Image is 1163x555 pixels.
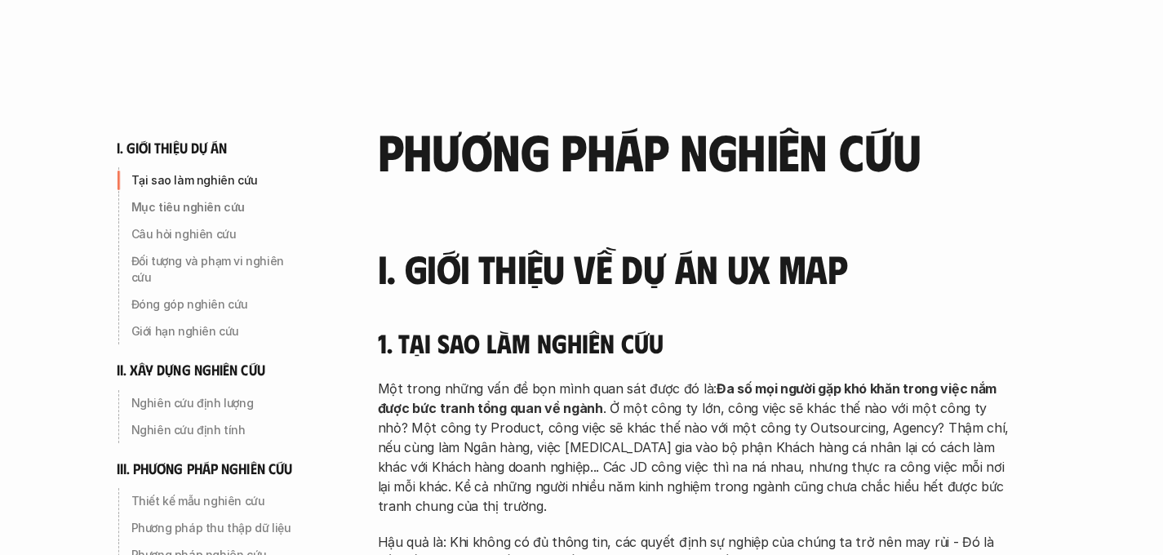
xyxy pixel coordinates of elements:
[117,390,313,416] a: Nghiên cứu định lượng
[131,520,306,536] p: Phương pháp thu thập dữ liệu
[131,199,306,215] p: Mục tiêu nghiên cứu
[117,361,265,380] h6: ii. xây dựng nghiên cứu
[117,515,313,541] a: Phương pháp thu thập dữ liệu
[378,247,1014,291] h3: I. Giới thiệu về dự án UX Map
[131,395,306,411] p: Nghiên cứu định lượng
[117,194,313,220] a: Mục tiêu nghiên cứu
[131,422,306,438] p: Nghiên cứu định tính
[131,296,306,313] p: Đóng góp nghiên cứu
[117,417,313,443] a: Nghiên cứu định tính
[117,248,313,291] a: Đối tượng và phạm vi nghiên cứu
[131,493,306,509] p: Thiết kế mẫu nghiên cứu
[131,226,306,242] p: Câu hỏi nghiên cứu
[117,139,228,158] h6: i. giới thiệu dự án
[131,172,306,189] p: Tại sao làm nghiên cứu
[117,460,293,478] h6: iii. phương pháp nghiên cứu
[117,167,313,193] a: Tại sao làm nghiên cứu
[117,488,313,514] a: Thiết kế mẫu nghiên cứu
[117,318,313,344] a: Giới hạn nghiên cứu
[131,253,306,286] p: Đối tượng và phạm vi nghiên cứu
[117,291,313,317] a: Đóng góp nghiên cứu
[131,323,306,340] p: Giới hạn nghiên cứu
[378,327,1014,358] h4: 1. Tại sao làm nghiên cứu
[378,122,1014,178] h2: phương pháp nghiên cứu
[378,379,1014,516] p: Một trong những vấn đề bọn mình quan sát được đó là: . Ở một công ty lớn, công việc sẽ khác thế n...
[117,221,313,247] a: Câu hỏi nghiên cứu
